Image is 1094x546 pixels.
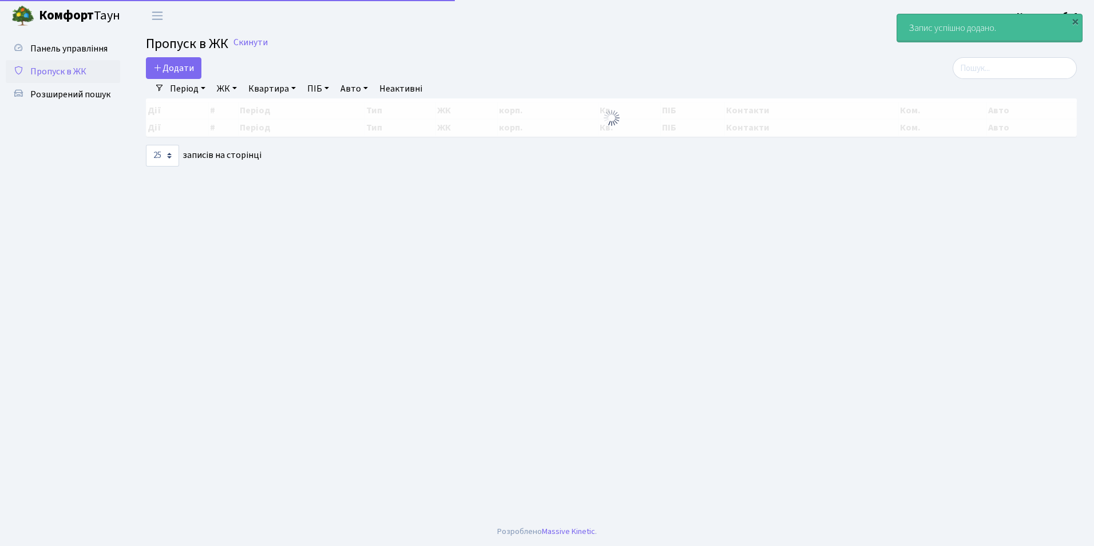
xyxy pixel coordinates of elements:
[30,65,86,78] span: Пропуск в ЖК
[30,88,110,101] span: Розширений пошук
[542,525,595,537] a: Massive Kinetic
[212,79,241,98] a: ЖК
[11,5,34,27] img: logo.png
[146,145,261,167] label: записів на сторінці
[336,79,372,98] a: Авто
[497,525,597,538] div: Розроблено .
[146,34,228,54] span: Пропуск в ЖК
[233,37,268,48] a: Скинути
[1069,15,1081,27] div: ×
[303,79,334,98] a: ПІБ
[39,6,94,25] b: Комфорт
[953,57,1077,79] input: Пошук...
[897,14,1082,42] div: Запис успішно додано.
[146,145,179,167] select: записів на сторінці
[1017,10,1080,22] b: Консьєрж б. 4.
[39,6,120,26] span: Таун
[6,37,120,60] a: Панель управління
[1017,9,1080,23] a: Консьєрж б. 4.
[603,109,621,127] img: Обробка...
[6,83,120,106] a: Розширений пошук
[153,62,194,74] span: Додати
[6,60,120,83] a: Пропуск в ЖК
[143,6,172,25] button: Переключити навігацію
[146,57,201,79] a: Додати
[30,42,108,55] span: Панель управління
[244,79,300,98] a: Квартира
[375,79,427,98] a: Неактивні
[165,79,210,98] a: Період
